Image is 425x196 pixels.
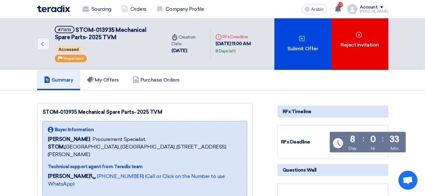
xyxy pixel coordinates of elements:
div: RFx Deadline [281,138,328,146]
font: [GEOGRAPHIC_DATA], [GEOGRAPHIC_DATA] ,[STREET_ADDRESS][PERSON_NAME] [48,144,226,157]
span: Buyer Information [55,126,94,133]
div: Technical support agent from Teradix team [48,163,242,170]
div: 8 [350,135,355,144]
span: [PERSON_NAME] [48,136,90,143]
a: Orders [116,2,152,16]
div: Hr [371,145,375,152]
h5: STOM-013935 Mechanical Spare Parts- 2025 TVM [55,26,159,41]
div: 8 Days left [216,48,235,54]
div: : [363,133,364,144]
a: 📞 [PHONE_NUMBER] (Call or Click on the Number to use WhatsApp) [48,173,225,187]
font: Creation Date [172,34,195,46]
a: My Offers [80,70,126,90]
div: [DATE] [172,47,205,54]
font: [DATE] 11:00 AM [216,41,251,46]
img: Teradix logo [37,5,70,12]
font: Submit Offer [287,45,318,52]
font: Purchase Orders [141,77,180,83]
div: Open chat [398,171,417,190]
font: Questions Wall [283,167,316,173]
div: Account [360,5,378,10]
span: Important [63,56,84,61]
strong: [PERSON_NAME] [48,173,90,179]
span: Arabic [311,7,324,12]
font: RFx Deadline [216,34,248,40]
span: Procurement Specialist, [92,136,146,143]
font: My Offers [95,77,119,83]
font: Summary [52,77,73,83]
a: Purchase Orders [126,70,187,90]
a: Sourcing [78,2,116,16]
div: STOM-013935 Mechanical Spare Parts- 2025 TVM [42,108,247,116]
span: 10 [338,2,343,7]
img: profile_test.png [347,4,357,14]
div: #71616 [58,28,71,32]
div: 33 [390,135,399,144]
div: Min [391,145,399,152]
a: Summary [37,70,80,90]
div: Day [348,145,357,152]
span: Accessed [55,46,82,53]
div: [PERSON_NAME] [360,10,388,13]
div: 0 [370,135,376,144]
font: Reject Invitation [341,41,379,49]
b: STOM, [48,144,65,150]
div: : [382,133,384,144]
button: Arabic [302,4,327,14]
font: Sourcing [91,5,111,13]
font: Company Profile [166,5,204,13]
font: Orders [130,5,147,13]
div: RFx Timeline [278,106,388,118]
span: STOM-013935 Mechanical Spare Parts- 2025 TVM [55,27,147,41]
